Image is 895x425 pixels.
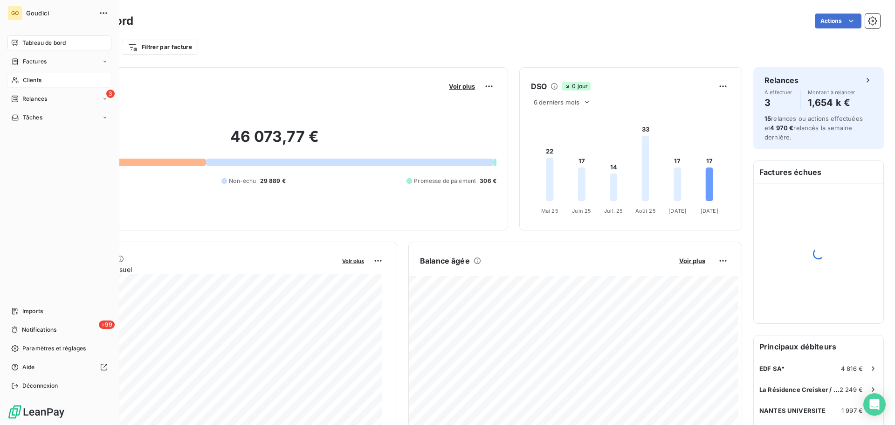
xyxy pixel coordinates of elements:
a: Aide [7,360,111,375]
button: Voir plus [339,257,367,265]
span: Promesse de paiement [414,177,476,185]
span: La Résidence Creisker / CRT Loire Littoral [759,386,840,393]
tspan: Juin 25 [572,208,591,214]
tspan: [DATE] [668,208,686,214]
h6: Principaux débiteurs [754,335,883,358]
span: Paramètres et réglages [22,344,86,353]
span: Notifications [22,326,56,334]
span: 1 997 € [841,407,863,414]
span: 4 970 € [770,124,793,132]
span: relances ou actions effectuées et relancés la semaine dernière. [764,115,863,141]
span: 4 816 € [841,365,863,372]
span: 15 [764,115,771,122]
span: Déconnexion [22,382,58,390]
span: À effectuer [764,90,792,95]
span: 29 889 € [260,177,286,185]
h2: 46 073,77 € [53,127,496,155]
div: Open Intercom Messenger [863,393,886,416]
span: +99 [99,320,115,329]
h4: 1,654 k € [808,95,855,110]
span: Non-échu [229,177,256,185]
span: Aide [22,363,35,371]
tspan: Août 25 [635,208,656,214]
span: 2 249 € [840,386,863,393]
img: Logo LeanPay [7,404,65,419]
button: Voir plus [446,82,478,91]
span: Montant à relancer [808,90,855,95]
h6: Balance âgée [420,255,470,266]
span: 306 € [480,177,496,185]
span: EDF SA* [759,365,785,372]
span: NANTES UNIVERSITE [759,407,826,414]
span: 0 jour [562,82,591,91]
h6: Factures échues [754,161,883,183]
span: Voir plus [342,258,364,265]
h4: 3 [764,95,792,110]
tspan: [DATE] [701,208,718,214]
span: Voir plus [449,83,475,90]
span: Voir plus [679,257,705,265]
h6: Relances [764,75,799,86]
h6: DSO [531,81,547,92]
button: Voir plus [676,257,708,265]
span: 6 derniers mois [534,98,579,106]
span: Chiffre d'affaires mensuel [53,265,336,274]
tspan: Mai 25 [541,208,558,214]
button: Actions [815,14,861,28]
span: Imports [22,307,43,315]
tspan: Juil. 25 [604,208,623,214]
